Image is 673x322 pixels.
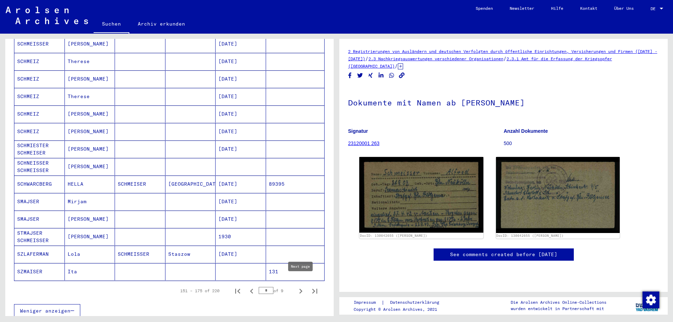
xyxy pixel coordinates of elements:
[496,157,620,233] img: 002.jpg
[216,88,266,105] mat-cell: [DATE]
[216,53,266,70] mat-cell: [DATE]
[450,251,557,258] a: See comments created before [DATE]
[216,176,266,193] mat-cell: [DATE]
[14,176,65,193] mat-cell: SCHWARCBERG
[643,292,659,308] img: Zustimmung ändern
[385,299,448,306] a: Datenschutzerklärung
[65,176,115,193] mat-cell: HELLA
[65,263,115,280] mat-cell: Ita
[398,71,406,80] button: Copy link
[348,141,380,146] a: 23120001 263
[496,234,564,238] a: DocID: 130642655 ([PERSON_NAME])
[378,71,385,80] button: Share on LinkedIn
[14,193,65,210] mat-cell: SMAJSER
[266,176,325,193] mat-cell: 89395
[14,158,65,175] mat-cell: SCHNEISSER SCHMEISSER
[356,71,364,80] button: Share on Twitter
[14,304,80,317] button: Weniger anzeigen
[14,263,65,280] mat-cell: SZMAISER
[115,176,165,193] mat-cell: SCHMEISER
[308,284,322,298] button: Last page
[359,157,483,233] img: 001.jpg
[216,211,266,228] mat-cell: [DATE]
[259,287,294,294] div: of 9
[14,105,65,123] mat-cell: SCHMEIZ
[20,308,70,314] span: Weniger anzeigen
[354,306,448,313] p: Copyright © Arolsen Archives, 2021
[216,35,266,53] mat-cell: [DATE]
[511,299,606,306] p: Die Arolsen Archives Online-Collections
[14,35,65,53] mat-cell: SCHMEISSER
[368,56,503,61] a: 2.3 Nachkriegsauswertungen verschiedener Organisationen
[365,55,368,62] span: /
[651,6,658,11] span: DE
[65,70,115,88] mat-cell: [PERSON_NAME]
[216,70,266,88] mat-cell: [DATE]
[388,71,395,80] button: Share on WhatsApp
[14,228,65,245] mat-cell: STMAJSER SCHMEISSER
[634,297,660,314] img: yv_logo.png
[354,299,448,306] div: |
[348,128,368,134] b: Signatur
[14,141,65,158] mat-cell: SCHMIESER SCHMIESTER SCHMEISER SCHNEISER
[216,193,266,210] mat-cell: [DATE]
[503,55,507,62] span: /
[14,70,65,88] mat-cell: SCHMEIZ
[354,299,381,306] a: Impressum
[14,123,65,140] mat-cell: SCHMEIZ
[367,71,374,80] button: Share on Xing
[65,246,115,263] mat-cell: Lola
[348,49,657,61] a: 2 Registrierungen von Ausländern und deutschen Verfolgten durch öffentliche Einrichtungen, Versic...
[6,7,88,24] img: Arolsen_neg.svg
[65,123,115,140] mat-cell: [PERSON_NAME]
[216,123,266,140] mat-cell: [DATE]
[94,15,129,34] a: Suchen
[14,88,65,105] mat-cell: SCHMEIZ
[348,87,659,117] h1: Dokumente mit Namen ab [PERSON_NAME]
[65,211,115,228] mat-cell: [PERSON_NAME]
[346,71,354,80] button: Share on Facebook
[65,228,115,245] mat-cell: [PERSON_NAME]
[14,246,65,263] mat-cell: SZLAFERMAN
[165,176,216,193] mat-cell: [GEOGRAPHIC_DATA]
[360,234,427,238] a: DocID: 130642655 ([PERSON_NAME])
[511,306,606,312] p: wurden entwickelt in Partnerschaft mit
[231,284,245,298] button: First page
[14,53,65,70] mat-cell: SCHMEIZ
[216,141,266,158] mat-cell: [DATE]
[504,140,659,147] p: 500
[294,284,308,298] button: Next page
[180,288,219,294] div: 151 – 175 of 220
[165,246,216,263] mat-cell: Staszow
[129,15,193,32] a: Archiv erkunden
[504,128,548,134] b: Anzahl Dokumente
[395,63,398,69] span: /
[115,246,165,263] mat-cell: SCHMEISSER
[65,193,115,210] mat-cell: Mirjam
[65,88,115,105] mat-cell: Therese
[65,158,115,175] mat-cell: [PERSON_NAME]
[216,246,266,263] mat-cell: [DATE]
[65,105,115,123] mat-cell: [PERSON_NAME]
[14,211,65,228] mat-cell: SMAJSER
[245,284,259,298] button: Previous page
[216,228,266,245] mat-cell: 1930
[266,263,325,280] mat-cell: 131
[65,141,115,158] mat-cell: [PERSON_NAME]
[65,35,115,53] mat-cell: [PERSON_NAME]
[65,53,115,70] mat-cell: Therese
[216,105,266,123] mat-cell: [DATE]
